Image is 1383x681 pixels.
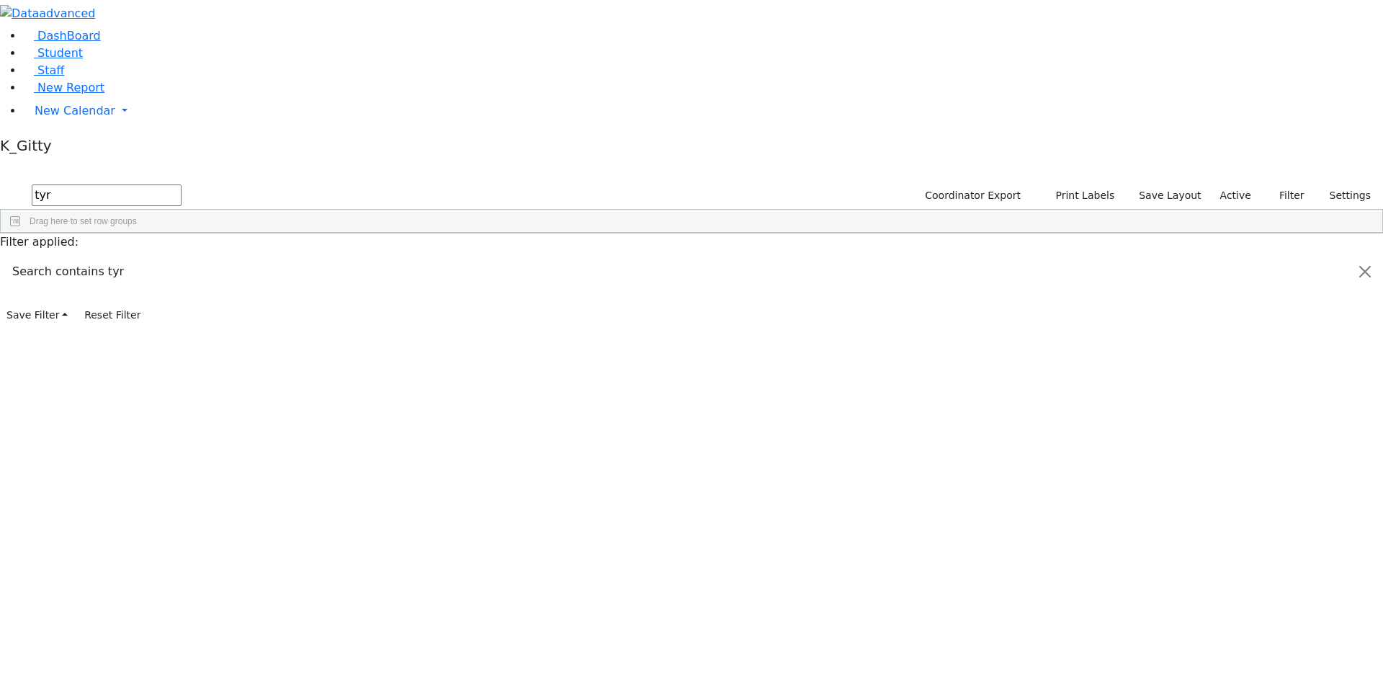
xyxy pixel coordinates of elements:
span: New Calendar [35,104,115,117]
button: Coordinator Export [916,184,1027,207]
button: Save Layout [1132,184,1207,207]
a: New Calendar [23,97,1383,125]
input: Search [32,184,182,206]
button: Print Labels [1039,184,1121,207]
span: Student [37,46,83,60]
button: Filter [1261,184,1311,207]
a: New Report [23,81,104,94]
button: Close [1348,252,1382,292]
span: New Report [37,81,104,94]
span: Staff [37,63,64,77]
label: Active [1214,184,1258,207]
button: Settings [1311,184,1377,207]
a: DashBoard [23,29,101,43]
a: Staff [23,63,64,77]
span: Drag here to set row groups [30,216,137,226]
button: Reset Filter [78,304,147,326]
span: DashBoard [37,29,101,43]
a: Student [23,46,83,60]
